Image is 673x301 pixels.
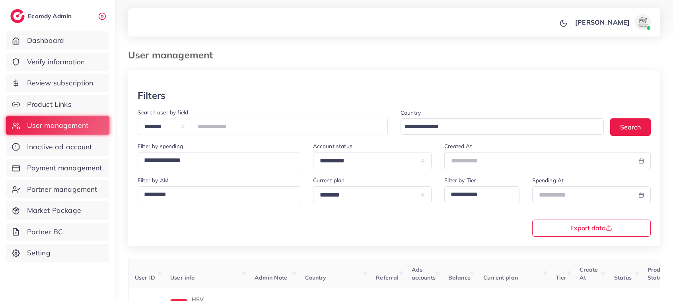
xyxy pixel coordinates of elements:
label: Current plan [313,176,345,184]
a: Market Package [6,201,109,220]
span: Country [305,274,327,281]
a: Setting [6,244,109,262]
a: Dashboard [6,31,109,50]
label: Created At [444,142,472,150]
a: Verify information [6,53,109,71]
a: Payment management [6,159,109,177]
span: Current plan [483,274,518,281]
input: Search for option [141,154,290,167]
div: Search for option [444,186,519,203]
span: Balance [448,274,471,281]
span: User management [27,120,88,131]
span: Payment management [27,163,102,173]
button: Search [610,118,651,135]
span: Status [614,274,632,281]
h3: Filters [138,90,165,101]
span: Setting [27,248,51,258]
span: User info [170,274,195,281]
a: User management [6,116,109,135]
span: User ID [135,274,155,281]
div: Search for option [138,186,300,203]
img: logo [10,9,25,23]
a: Product Links [6,95,109,114]
h3: User management [128,49,219,61]
span: Inactive ad account [27,142,92,152]
span: Tier [556,274,567,281]
span: Partner BC [27,227,63,237]
a: Review subscription [6,74,109,92]
label: Filter by spending [138,142,183,150]
button: Export data [532,220,651,237]
a: logoEcomdy Admin [10,9,74,23]
a: [PERSON_NAME]avatar [571,14,654,30]
a: Inactive ad account [6,138,109,156]
div: Search for option [138,152,300,169]
span: Export data [570,225,612,231]
p: [PERSON_NAME] [575,17,630,27]
span: Review subscription [27,78,93,88]
label: Account status [313,142,352,150]
label: Country [401,109,421,117]
span: Verify information [27,57,85,67]
label: Filter by Tier [444,176,476,184]
span: Product Links [27,99,72,110]
span: Referral [376,274,399,281]
span: Admin Note [255,274,288,281]
input: Search for option [402,121,593,133]
span: Dashboard [27,35,64,46]
label: Filter by AM [138,176,169,184]
span: Ads accounts [412,266,436,281]
div: Search for option [401,118,604,135]
img: avatar [635,14,651,30]
span: Product Status [648,266,669,281]
span: Partner management [27,184,97,195]
a: Partner BC [6,223,109,241]
input: Search for option [448,188,509,201]
a: Partner management [6,180,109,199]
label: Search user by field [138,108,188,116]
h2: Ecomdy Admin [28,12,74,20]
span: Market Package [27,205,81,216]
span: Create At [580,266,598,281]
input: Search for option [141,188,290,201]
label: Spending At [532,176,564,184]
